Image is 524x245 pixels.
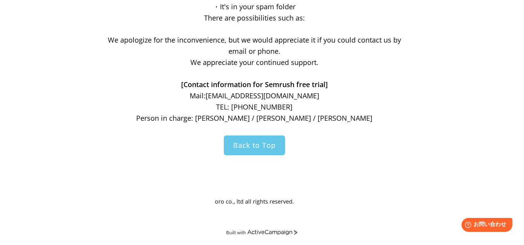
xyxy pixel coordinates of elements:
font: [Contact information for Semrush free trial] [181,80,328,89]
font: Person in charge: [PERSON_NAME] / [PERSON_NAME] / [PERSON_NAME] [136,113,372,123]
font: There are possibilities such as: [204,13,305,22]
iframe: Help widget launcher [455,215,515,236]
font: oro co., ltd all rights reserved. [215,198,294,205]
font: We apologize for the inconvenience, but we would appreciate it if you could contact us by email o... [108,35,401,56]
font: [EMAIL_ADDRESS][DOMAIN_NAME] [206,91,319,100]
font: Built with [226,230,246,235]
font: ・It's in your spam folder [213,2,296,11]
font: Back to Top [233,140,276,150]
font: We appreciate your continued support. [190,58,318,67]
font: Mail: [190,91,206,100]
a: Back to Top [224,135,285,155]
font: TEL: [PHONE_NUMBER] [216,102,292,111]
